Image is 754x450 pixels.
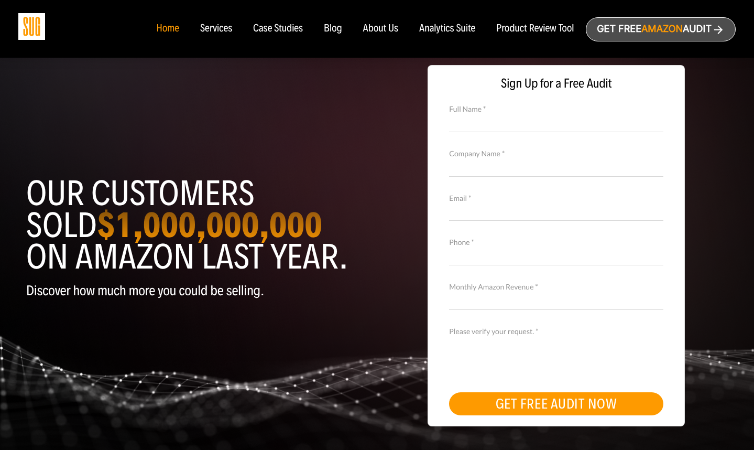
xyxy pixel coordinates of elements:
[449,103,663,115] label: Full Name *
[97,203,322,247] strong: $1,000,000,000
[641,24,683,35] span: Amazon
[324,23,342,35] a: Blog
[449,392,663,415] button: GET FREE AUDIT NOW
[449,237,663,248] label: Phone *
[439,76,674,91] span: Sign Up for a Free Audit
[449,202,663,221] input: Email *
[449,292,663,310] input: Monthly Amazon Revenue *
[586,17,736,41] a: Get freeAmazonAudit
[449,113,663,132] input: Full Name *
[449,326,663,337] label: Please verify your request. *
[496,23,574,35] a: Product Review Tool
[18,13,45,40] img: Sug
[449,336,608,377] iframe: reCAPTCHA
[363,23,399,35] a: About Us
[449,158,663,176] input: Company Name *
[156,23,179,35] a: Home
[26,283,369,298] p: Discover how much more you could be selling.
[419,23,475,35] a: Analytics Suite
[26,178,369,273] h1: Our customers sold on Amazon last year.
[200,23,232,35] a: Services
[449,192,663,204] label: Email *
[449,148,663,159] label: Company Name *
[253,23,303,35] a: Case Studies
[449,281,663,293] label: Monthly Amazon Revenue *
[449,247,663,265] input: Contact Number *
